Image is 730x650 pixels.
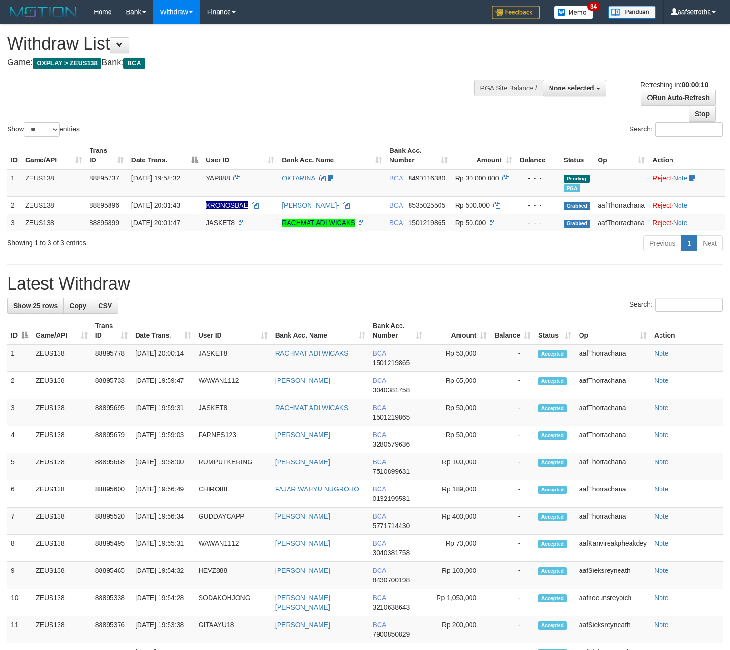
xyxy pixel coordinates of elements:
span: Accepted [538,431,567,440]
a: Note [673,219,688,227]
td: 88895600 [91,480,131,508]
span: Copy 0132199581 to clipboard [373,495,410,502]
td: - [490,344,534,372]
a: Stop [689,106,716,122]
h1: Latest Withdraw [7,274,723,293]
td: [DATE] 19:53:38 [131,616,195,643]
th: Action [649,142,725,169]
td: ZEUS138 [32,426,91,453]
span: Nama rekening ada tanda titik/strip, harap diedit [206,201,248,209]
td: [DATE] 19:59:47 [131,372,195,399]
td: Rp 100,000 [426,562,490,589]
span: CSV [98,302,112,310]
span: Accepted [538,621,567,630]
a: [PERSON_NAME] [275,567,330,574]
th: ID: activate to sort column descending [7,317,32,344]
span: BCA [373,458,386,466]
td: 10 [7,589,32,616]
a: [PERSON_NAME] [275,377,330,384]
th: Bank Acc. Number: activate to sort column ascending [386,142,451,169]
span: Show 25 rows [13,302,58,310]
td: - [490,399,534,426]
th: Balance: activate to sort column ascending [490,317,534,344]
td: 88895520 [91,508,131,535]
td: · [649,196,725,214]
span: BCA [123,58,145,69]
a: Show 25 rows [7,298,64,314]
a: 1 [681,235,697,251]
div: - - - [520,218,556,228]
th: Op: activate to sort column ascending [575,317,650,344]
td: 1 [7,344,32,372]
td: ZEUS138 [21,169,86,197]
span: Copy 8535025505 to clipboard [408,201,445,209]
span: Grabbed [564,220,590,228]
span: 88895896 [90,201,119,209]
span: BCA [390,201,403,209]
th: Status: activate to sort column ascending [534,317,575,344]
span: BCA [373,377,386,384]
td: - [490,616,534,643]
span: Copy 5771714430 to clipboard [373,522,410,530]
td: aafThorrachana [575,372,650,399]
a: Note [654,350,669,357]
span: Copy 3040381758 to clipboard [373,549,410,557]
a: RACHMAT ADI WICAKS [282,219,355,227]
a: [PERSON_NAME] [275,512,330,520]
td: 9 [7,562,32,589]
span: [DATE] 20:01:47 [131,219,180,227]
td: aafThorrachana [575,344,650,372]
td: [DATE] 19:56:49 [131,480,195,508]
td: aafThorrachana [575,426,650,453]
td: ZEUS138 [21,196,86,214]
img: panduan.png [608,6,656,19]
th: Trans ID: activate to sort column ascending [91,317,131,344]
td: Rp 70,000 [426,535,490,562]
span: 88895899 [90,219,119,227]
td: aafThorrachana [575,508,650,535]
td: 5 [7,453,32,480]
td: - [490,535,534,562]
span: None selected [549,84,594,92]
td: - [490,480,534,508]
a: Note [654,567,669,574]
td: - [490,508,534,535]
div: - - - [520,173,556,183]
span: BCA [390,174,403,182]
th: ID [7,142,21,169]
a: Note [654,621,669,629]
td: WAWAN1112 [195,535,271,562]
td: 4 [7,426,32,453]
td: 2 [7,372,32,399]
span: BCA [373,540,386,547]
td: - [490,562,534,589]
td: Rp 189,000 [426,480,490,508]
span: 34 [587,2,600,11]
th: Bank Acc. Name: activate to sort column ascending [278,142,386,169]
td: HEVZ888 [195,562,271,589]
td: · [649,214,725,231]
a: Next [697,235,723,251]
td: [DATE] 19:59:03 [131,426,195,453]
td: 1 [7,169,21,197]
a: [PERSON_NAME] [PERSON_NAME] [275,594,330,611]
a: Reject [652,174,671,182]
td: ZEUS138 [32,344,91,372]
th: Balance [516,142,560,169]
span: Copy 3040381758 to clipboard [373,386,410,394]
td: ZEUS138 [32,453,91,480]
span: BCA [390,219,403,227]
td: FARNES123 [195,426,271,453]
a: FAJAR WAHYU NUGROHO [275,485,359,493]
td: [DATE] 19:55:31 [131,535,195,562]
th: Trans ID: activate to sort column ascending [86,142,128,169]
a: Note [654,512,669,520]
td: JASKET8 [195,344,271,372]
span: BCA [373,404,386,411]
td: aafSieksreyneath [575,616,650,643]
th: Date Trans.: activate to sort column ascending [131,317,195,344]
a: RACHMAT ADI WICAKS [275,404,349,411]
label: Search: [630,122,723,137]
a: [PERSON_NAME] [275,540,330,547]
td: [DATE] 19:54:28 [131,589,195,616]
